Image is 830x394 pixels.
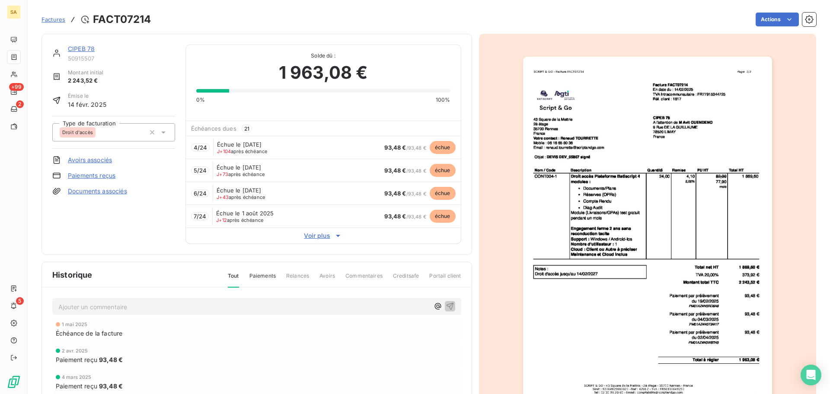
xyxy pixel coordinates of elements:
span: Paiements [249,272,276,287]
span: J+12 [216,217,227,223]
span: 2 243,52 € [68,77,103,85]
span: 14 févr. 2025 [68,100,106,109]
span: Commentaires [345,272,383,287]
span: / 93,48 € [384,191,426,197]
span: échue [430,164,456,177]
span: / 93,48 € [384,168,426,174]
span: 4 / 24 [194,144,207,151]
span: 100% [436,96,450,104]
span: Factures [41,16,65,23]
span: 93,48 € [384,167,406,174]
img: Logo LeanPay [7,375,21,389]
span: Paiement reçu [56,381,97,391]
span: 93,48 € [384,190,406,197]
span: 21 [242,125,252,132]
div: SA [7,5,21,19]
span: Avoirs [319,272,335,287]
span: Échue le 1 août 2025 [216,210,274,217]
span: Portail client [429,272,461,287]
span: Émise le [68,92,106,100]
span: 93,48 € [384,144,406,151]
span: Solde dû : [196,52,450,60]
span: / 93,48 € [384,214,426,220]
a: Documents associés [68,187,127,195]
span: +99 [9,83,24,91]
span: J+73 [217,171,228,177]
span: échue [430,210,456,223]
span: Droit d'accès [62,130,93,135]
span: 6 / 24 [194,190,207,197]
span: Échéances dues [191,125,236,132]
span: Paiement reçu [56,355,97,364]
span: Montant initial [68,69,103,77]
span: 5 / 24 [194,167,207,174]
span: échue [430,141,456,154]
span: J+104 [217,148,231,154]
span: 93,48 € [99,355,123,364]
span: / 93,48 € [384,145,426,151]
span: Creditsafe [393,272,419,287]
span: 1 963,08 € [279,60,368,86]
span: après échéance [217,195,265,200]
a: Factures [41,15,65,24]
span: après échéance [216,218,263,223]
span: 5 [16,297,24,305]
span: 4 mars 2025 [62,375,92,380]
span: 2 [16,100,24,108]
span: 93,48 € [384,213,406,220]
span: échue [430,187,456,200]
div: Open Intercom Messenger [801,365,821,385]
span: 50915507 [68,55,175,62]
a: Avoirs associés [68,156,112,164]
span: 2 avr. 2025 [62,348,88,353]
a: CIPEB 78 [68,45,95,52]
button: Actions [756,13,799,26]
a: +99 [7,85,20,99]
span: 93,48 € [99,381,123,391]
span: Échue le [DATE] [217,187,261,194]
span: Échue le [DATE] [217,141,262,148]
span: Échue le [DATE] [217,164,261,171]
span: 7 / 24 [194,213,207,220]
a: Paiements reçus [68,171,115,180]
span: Historique [52,269,93,281]
span: après échéance [217,149,267,154]
span: Voir plus [186,231,461,240]
a: 2 [7,102,20,116]
span: Échéance de la facture [56,329,122,338]
span: 0% [196,96,205,104]
h3: FACT07214 [93,12,151,27]
span: après échéance [217,172,265,177]
span: Relances [286,272,309,287]
span: Tout [228,272,239,288]
span: 1 mai 2025 [62,322,88,327]
span: J+43 [217,194,229,200]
